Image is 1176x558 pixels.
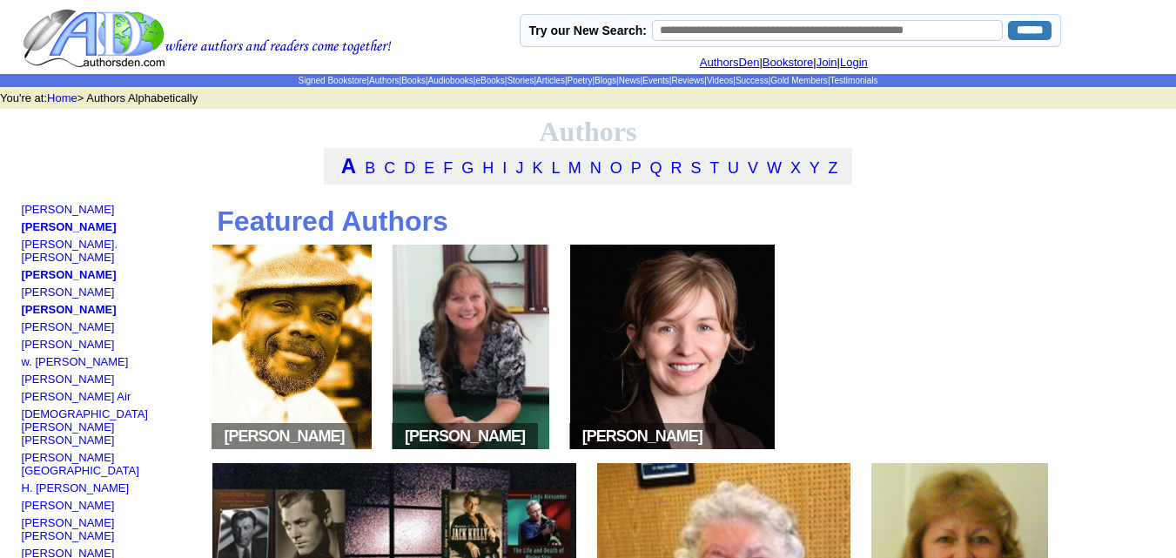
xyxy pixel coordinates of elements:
img: space [574,433,582,441]
a: H [482,159,494,177]
a: AuthorsDen [700,56,760,69]
a: N [590,159,601,177]
a: Stories [507,76,534,85]
a: M [568,159,581,177]
a: [PERSON_NAME] Air [22,390,131,403]
img: shim.gif [22,477,26,481]
a: K [532,159,542,177]
a: A [341,154,356,178]
a: space[PERSON_NAME]space [206,441,378,454]
a: [PERSON_NAME] [22,220,117,233]
img: space [525,433,534,441]
a: [PERSON_NAME] [22,303,117,316]
span: [PERSON_NAME] [569,423,716,449]
a: Login [840,56,868,69]
a: [PERSON_NAME] [22,203,115,216]
img: shim.gif [22,351,26,355]
img: shim.gif [22,403,26,407]
img: shim.gif [22,494,26,499]
a: C [384,159,395,177]
a: E [424,159,434,177]
a: Success [736,76,769,85]
a: L [551,159,559,177]
a: Join [816,56,837,69]
a: Authors [369,76,399,85]
img: shim.gif [22,368,26,373]
a: [PERSON_NAME] [22,268,117,281]
font: Authors [539,116,636,147]
a: H. [PERSON_NAME] [22,481,130,494]
a: R [671,159,682,177]
a: space[PERSON_NAME]space [386,441,555,454]
img: shim.gif [22,264,26,268]
a: Y [810,159,820,177]
a: G [461,159,474,177]
img: space [345,433,353,441]
a: J [515,159,523,177]
a: U [728,159,739,177]
img: shim.gif [22,333,26,338]
a: Books [401,76,426,85]
img: shim.gif [22,281,26,286]
a: V [748,159,758,177]
a: Reviews [671,76,704,85]
span: | | | | | | | | | | | | | | | [298,76,877,85]
a: eBooks [475,76,504,85]
a: [PERSON_NAME] [22,286,115,299]
a: [PERSON_NAME] [PERSON_NAME] [22,516,115,542]
a: Blogs [595,76,616,85]
a: Articles [536,76,565,85]
font: | | | [700,56,881,69]
img: space [396,433,405,441]
img: shim.gif [22,447,26,451]
a: F [443,159,453,177]
a: [PERSON_NAME][GEOGRAPHIC_DATA] [22,451,139,477]
a: News [619,76,641,85]
img: shim.gif [22,316,26,320]
a: O [610,159,622,177]
label: Try our New Search: [529,24,647,37]
a: I [502,159,507,177]
a: Testimonials [830,76,877,85]
a: X [790,159,801,177]
a: Poetry [568,76,593,85]
a: T [709,159,719,177]
img: shim.gif [22,542,26,547]
a: B [365,159,375,177]
a: Signed Bookstore [298,76,366,85]
img: shim.gif [22,233,26,238]
a: P [631,159,642,177]
span: [PERSON_NAME] [212,423,358,449]
a: [PERSON_NAME] [22,338,115,351]
a: Videos [707,76,733,85]
a: [PERSON_NAME] [22,373,115,386]
img: shim.gif [22,512,26,516]
a: S [691,159,702,177]
a: Gold Members [770,76,828,85]
a: [PERSON_NAME] [22,499,115,512]
a: W [767,159,782,177]
a: [PERSON_NAME]. [PERSON_NAME] [22,238,118,264]
a: Events [642,76,669,85]
img: logo.gif [23,8,392,69]
img: space [702,433,711,441]
a: Home [47,91,77,104]
a: Q [650,159,662,177]
a: [PERSON_NAME] [22,320,115,333]
a: D [404,159,415,177]
img: shim.gif [22,299,26,303]
a: Z [828,159,837,177]
a: w. [PERSON_NAME] [22,355,129,368]
a: space[PERSON_NAME]space [564,441,781,454]
img: shim.gif [22,216,26,220]
b: Featured Authors [217,205,448,237]
img: space [216,433,225,441]
a: Audiobooks [428,76,474,85]
a: Bookstore [763,56,814,69]
img: shim.gif [22,386,26,390]
a: [DEMOGRAPHIC_DATA][PERSON_NAME] [PERSON_NAME] [22,407,148,447]
span: [PERSON_NAME] [392,423,538,449]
